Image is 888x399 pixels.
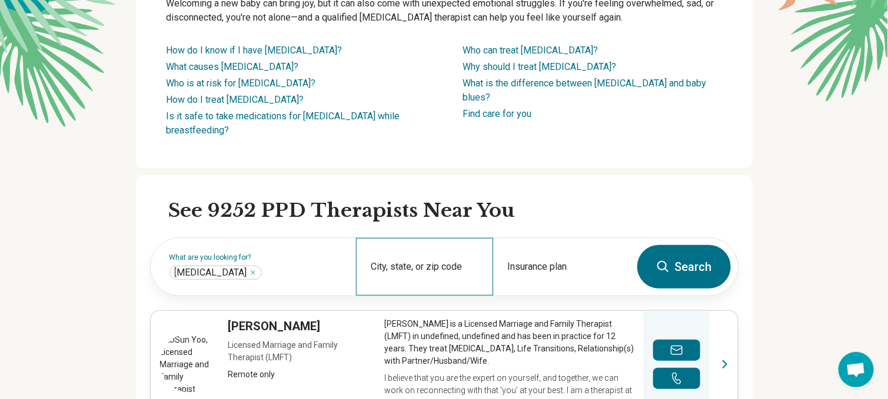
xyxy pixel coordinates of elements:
[637,245,731,289] button: Search
[463,78,707,103] a: What is the difference between [MEDICAL_DATA] and baby blues?
[169,266,262,280] div: Depression
[167,94,304,105] a: How do I treat [MEDICAL_DATA]?
[167,61,299,72] a: What causes [MEDICAL_DATA]?
[463,61,617,72] a: Why should I treat [MEDICAL_DATA]?
[463,45,598,56] a: Who can treat [MEDICAL_DATA]?
[463,108,532,119] a: Find care for you
[653,340,700,361] button: Send a message
[167,110,400,136] a: Is it safe to take medications for [MEDICAL_DATA] while breastfeeding?
[839,352,874,387] div: Open chat
[653,368,700,389] button: Make a phone call
[169,254,342,261] label: What are you looking for?
[167,78,316,89] a: Who is at risk for [MEDICAL_DATA]?
[167,45,342,56] a: How do I know if I have [MEDICAL_DATA]?
[250,269,257,276] button: Depression
[169,199,739,223] h2: See 9252 PPD Therapists Near You
[175,267,247,279] span: [MEDICAL_DATA]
